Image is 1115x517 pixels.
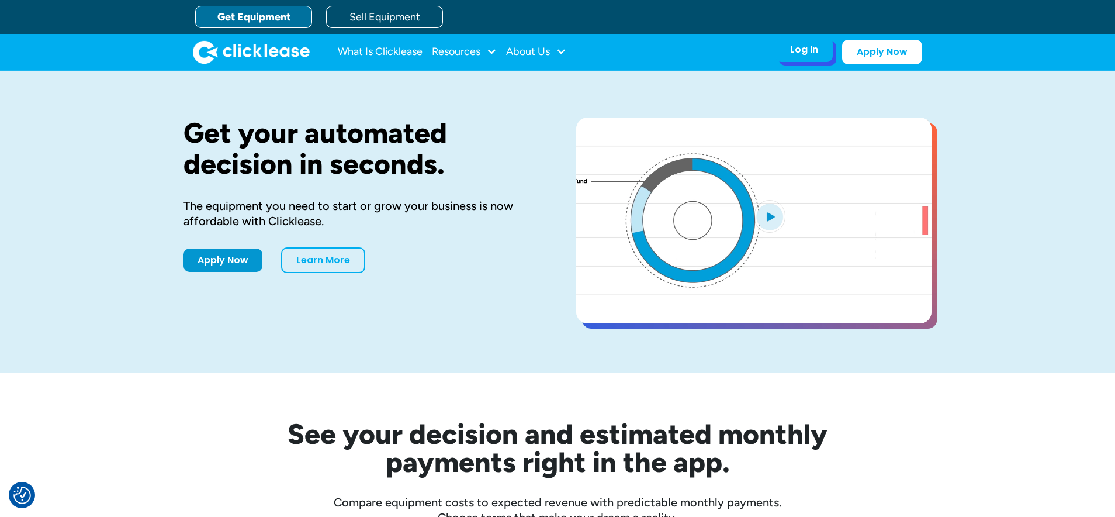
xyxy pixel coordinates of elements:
a: Get Equipment [195,6,312,28]
div: Log In [790,44,818,56]
a: What Is Clicklease [338,40,423,64]
h2: See your decision and estimated monthly payments right in the app. [230,420,885,476]
div: The equipment you need to start or grow your business is now affordable with Clicklease. [183,198,539,229]
div: Resources [432,40,497,64]
a: Sell Equipment [326,6,443,28]
img: Clicklease logo [193,40,310,64]
img: Blue play button logo on a light blue circular background [754,200,785,233]
button: Consent Preferences [13,487,31,504]
a: open lightbox [576,118,932,323]
a: Learn More [281,247,365,273]
div: About Us [506,40,566,64]
h1: Get your automated decision in seconds. [183,118,539,180]
a: Apply Now [842,40,922,64]
a: Apply Now [183,249,262,272]
img: Revisit consent button [13,487,31,504]
a: home [193,40,310,64]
